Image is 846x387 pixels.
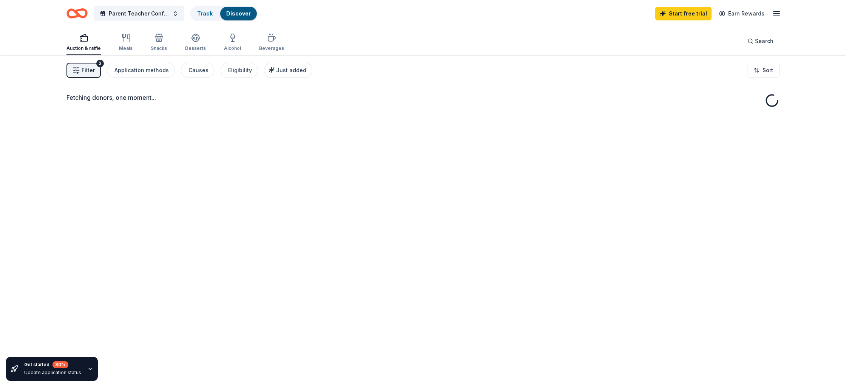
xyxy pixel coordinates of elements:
span: Parent Teacher Conference Night [109,9,169,18]
button: Search [741,34,780,49]
button: Alcohol [224,30,241,55]
span: Search [755,37,773,46]
div: 2 [96,60,104,67]
button: Eligibility [221,63,258,78]
div: Alcohol [224,45,241,51]
button: Meals [119,30,133,55]
div: Eligibility [228,66,252,75]
div: Get started [24,361,81,368]
a: Track [197,10,213,17]
div: Fetching donors, one moment... [66,93,780,102]
div: Desserts [185,45,206,51]
button: Desserts [185,30,206,55]
div: Application methods [114,66,169,75]
button: Parent Teacher Conference Night [94,6,184,21]
span: Sort [763,66,773,75]
a: Start free trial [655,7,712,20]
button: Application methods [107,63,175,78]
div: Snacks [151,45,167,51]
button: TrackDiscover [190,6,258,21]
div: Causes [188,66,208,75]
a: Earn Rewards [715,7,769,20]
a: Home [66,5,88,22]
span: Just added [276,67,306,73]
button: Snacks [151,30,167,55]
div: Auction & raffle [66,45,101,51]
a: Discover [226,10,251,17]
div: Beverages [259,45,284,51]
button: Just added [264,63,312,78]
button: Auction & raffle [66,30,101,55]
button: Filter2 [66,63,101,78]
span: Filter [82,66,95,75]
div: Update application status [24,370,81,376]
button: Sort [747,63,780,78]
div: 80 % [52,361,68,368]
button: Beverages [259,30,284,55]
button: Causes [181,63,215,78]
div: Meals [119,45,133,51]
